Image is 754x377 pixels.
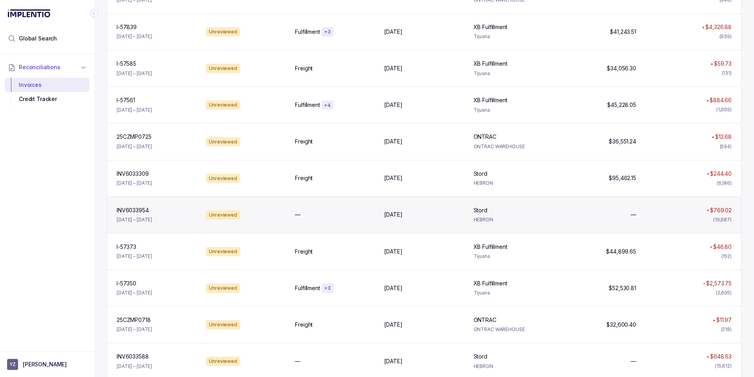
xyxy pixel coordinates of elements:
div: Unreviewed [206,247,240,256]
p: [DATE] – [DATE] [117,179,152,187]
p: $12.68 [715,133,732,141]
p: ONTRAC [474,133,496,141]
p: Fulfillment [295,284,320,292]
p: $11.97 [716,316,732,324]
p: + 3 [324,29,331,35]
p: Fulfillment [295,28,320,36]
div: Unreviewed [206,100,240,110]
p: $52,530.81 [609,284,636,292]
img: red pointer upwards [706,99,709,101]
div: (2,605) [716,289,732,297]
p: INV6033954 [117,206,149,214]
p: [DATE] – [DATE] [117,252,152,260]
p: Freight [295,174,313,182]
span: Reconciliations [19,63,60,71]
div: Invoices [11,78,83,92]
p: $4,326.88 [705,23,732,31]
div: Unreviewed [206,283,240,293]
p: XB Fulfillment [474,60,507,68]
p: [DATE] – [DATE] [117,106,152,114]
p: — [295,357,300,365]
p: Freight [295,248,313,256]
p: I-57350 [117,280,136,287]
div: Unreviewed [206,320,240,329]
p: $46.80 [713,243,732,251]
div: Unreviewed [206,357,240,366]
p: I-57561 [117,96,135,104]
p: I-57585 [117,60,136,68]
p: XB Fulfillment [474,96,507,104]
p: [DATE] – [DATE] [117,33,152,40]
p: $884.66 [710,96,732,104]
p: ONTRAC WAREHOUSE [474,143,553,151]
p: [DATE] [384,321,402,329]
img: red pointer upwards [713,319,715,321]
p: I-57839 [117,23,137,31]
div: Unreviewed [206,210,240,220]
p: XB Fulfillment [474,243,507,251]
div: (939) [719,33,732,40]
div: Unreviewed [206,27,240,37]
img: red pointer upwards [707,356,709,358]
p: $36,551.24 [609,138,636,145]
span: Global Search [19,35,57,42]
div: (15,612) [715,362,732,370]
p: [DATE] [384,64,402,72]
p: [DATE] – [DATE] [117,70,152,77]
p: [DATE] – [DATE] [117,289,152,297]
p: $34,056.30 [607,64,636,72]
p: INV6033309 [117,170,149,178]
p: Stord [474,170,487,178]
p: Tijuana [474,106,553,114]
p: — [295,211,300,219]
img: red pointer upwards [707,209,709,211]
img: red pointer upwards [712,136,714,138]
p: XB Fulfillment [474,23,507,31]
p: HEBRON [474,216,553,224]
p: $769.02 [710,206,732,214]
p: $32,600.40 [606,321,636,329]
p: HEBRON [474,362,553,370]
p: [DATE] – [DATE] [117,143,152,151]
p: $95,462.15 [609,174,636,182]
p: Tijuana [474,70,553,77]
p: Fulfillment [295,101,320,109]
p: $41,243.51 [610,28,636,36]
div: Reconciliations [5,76,90,108]
p: $59.73 [714,60,732,68]
p: XB Fulfillment [474,280,507,287]
p: + 4 [324,102,331,109]
button: Reconciliations [5,59,90,76]
p: Freight [295,64,313,72]
div: (131) [722,69,732,77]
p: ONTRAC WAREHOUSE [474,326,553,333]
p: Stord [474,206,487,214]
p: 25CZMP0718 [117,316,151,324]
p: — [631,357,636,365]
p: [DATE] [384,357,402,365]
p: $648.63 [710,353,732,360]
img: red pointer upwards [703,283,705,285]
p: [DATE] – [DATE] [117,326,152,333]
span: User initials [7,359,18,370]
p: $2,573.75 [706,280,732,287]
p: Stord [474,353,487,360]
p: Freight [295,138,313,145]
p: [DATE] [384,211,402,219]
div: Collapse Icon [90,9,99,18]
p: Tijuana [474,289,553,297]
p: [DATE] [384,174,402,182]
img: red pointer upwards [710,63,713,65]
p: [DATE] [384,101,402,109]
p: Freight [295,321,313,329]
button: User initials[PERSON_NAME] [7,359,87,370]
div: (6,186) [717,179,732,187]
p: [DATE] [384,284,402,292]
img: red pointer upwards [702,26,705,28]
p: $44,899.65 [606,248,636,256]
p: [DATE] [384,28,402,36]
p: HEBRON [474,179,553,187]
div: (594) [720,143,732,151]
img: red pointer upwards [707,173,709,175]
p: [PERSON_NAME] [23,360,67,368]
